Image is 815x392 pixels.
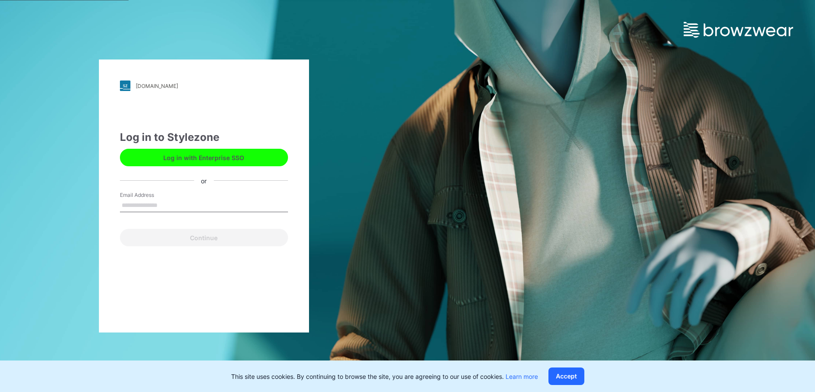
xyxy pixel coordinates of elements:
img: stylezone-logo.562084cfcfab977791bfbf7441f1a819.svg [120,80,130,91]
button: Log in with Enterprise SSO [120,149,288,166]
button: Accept [548,367,584,385]
a: [DOMAIN_NAME] [120,80,288,91]
img: browzwear-logo.e42bd6dac1945053ebaf764b6aa21510.svg [684,22,793,38]
a: Learn more [506,373,538,380]
div: [DOMAIN_NAME] [136,83,178,89]
p: This site uses cookies. By continuing to browse the site, you are agreeing to our use of cookies. [231,372,538,381]
div: Log in to Stylezone [120,129,288,145]
label: Email Address [120,191,181,199]
div: or [194,176,214,185]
